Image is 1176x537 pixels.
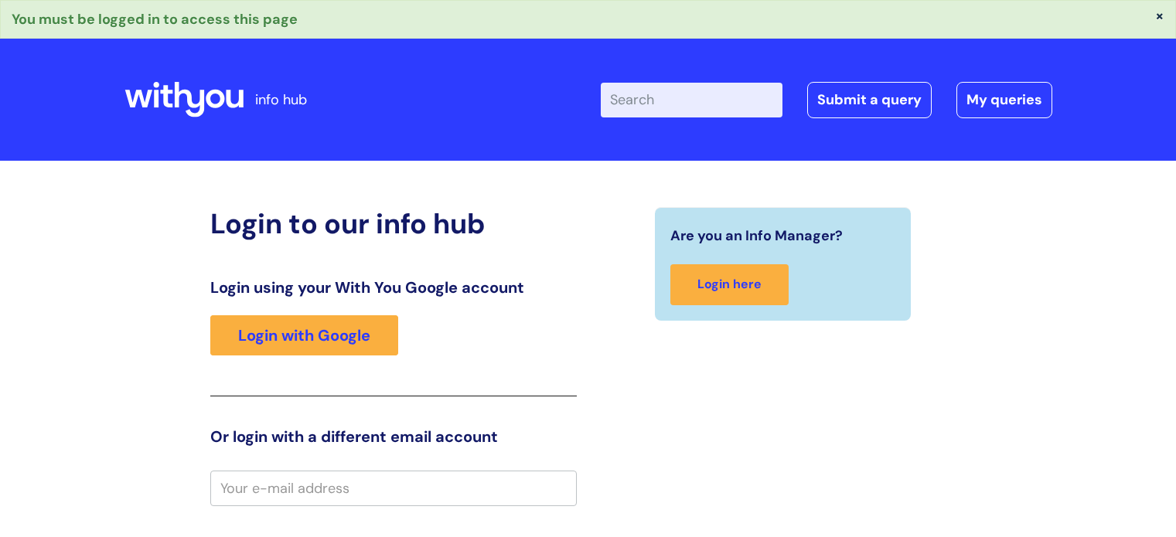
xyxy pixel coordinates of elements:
[210,207,577,240] h2: Login to our info hub
[807,82,932,117] a: Submit a query
[255,87,307,112] p: info hub
[210,315,398,355] a: Login with Google
[210,427,577,446] h3: Or login with a different email account
[670,264,789,305] a: Login here
[956,82,1052,117] a: My queries
[601,83,782,117] input: Search
[210,278,577,297] h3: Login using your With You Google account
[1155,8,1164,22] button: ×
[670,223,843,248] span: Are you an Info Manager?
[210,471,577,506] input: Your e-mail address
